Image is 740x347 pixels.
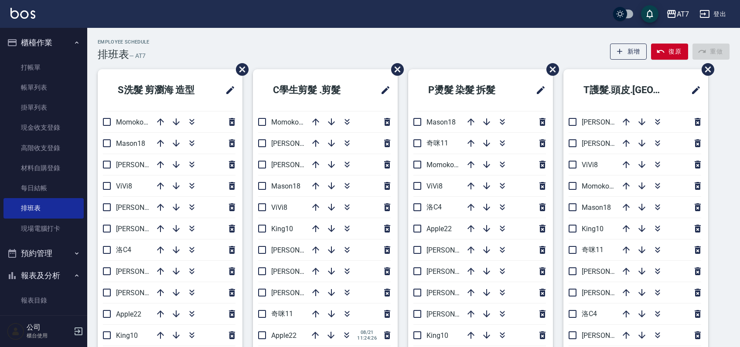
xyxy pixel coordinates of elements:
[426,267,484,276] span: [PERSON_NAME] 5
[129,51,146,61] h6: — AT7
[271,225,293,233] span: King10
[271,310,293,318] span: 奇咪11
[271,267,327,276] span: [PERSON_NAME]7
[582,310,597,318] span: 洛C4
[3,138,84,158] a: 高階收支登錄
[582,139,640,148] span: [PERSON_NAME] 5
[582,161,598,169] span: ViVi8
[10,8,35,19] img: Logo
[116,203,172,212] span: [PERSON_NAME]2
[426,225,452,233] span: Apple22
[385,57,405,82] span: 刪除班表
[685,80,701,101] span: 修改班表的標題
[271,203,287,212] span: ViVi8
[271,331,297,340] span: Apple22
[582,331,638,340] span: [PERSON_NAME]7
[271,139,327,148] span: [PERSON_NAME]9
[98,48,129,61] h3: 排班表
[582,267,638,276] span: [PERSON_NAME]6
[229,57,250,82] span: 刪除班表
[260,74,364,106] h2: C學生剪髮 .剪髮
[3,198,84,218] a: 排班表
[116,246,131,254] span: 洛C4
[426,118,456,126] span: Mason18
[426,203,442,211] span: 洛C4
[3,242,84,265] button: 預約管理
[357,335,377,341] span: 11:24:26
[582,246,604,254] span: 奇咪11
[271,246,329,254] span: [PERSON_NAME] 5
[116,267,172,276] span: [PERSON_NAME]7
[582,225,604,233] span: King10
[610,44,647,60] button: 新增
[426,182,443,190] span: ViVi8
[426,289,483,297] span: [PERSON_NAME]6
[426,310,483,318] span: [PERSON_NAME]9
[415,74,519,106] h2: P燙髮 染髮 拆髮
[426,246,483,254] span: [PERSON_NAME]2
[3,178,84,198] a: 每日結帳
[3,219,84,239] a: 現場電腦打卡
[375,80,391,101] span: 修改班表的標題
[651,44,688,60] button: 復原
[663,5,692,23] button: AT7
[426,161,462,169] span: Momoko12
[3,98,84,118] a: 掛單列表
[27,332,71,340] p: 櫃台使用
[696,6,730,22] button: 登出
[98,39,150,45] h2: Employee Schedule
[3,158,84,178] a: 材料自購登錄
[116,331,138,340] span: King10
[7,323,24,340] img: Person
[116,182,132,190] span: ViVi8
[570,74,679,106] h2: T護髮.頭皮.[GEOGRAPHIC_DATA]
[271,161,327,169] span: [PERSON_NAME]6
[582,203,611,212] span: Mason18
[3,264,84,287] button: 報表及分析
[116,139,145,148] span: Mason18
[677,9,689,20] div: AT7
[357,330,377,335] span: 08/21
[3,290,84,310] a: 報表目錄
[641,5,658,23] button: save
[3,31,84,54] button: 櫃檯作業
[426,331,448,340] span: King10
[116,161,174,169] span: [PERSON_NAME] 5
[27,323,71,332] h5: 公司
[271,118,307,126] span: Momoko12
[271,182,300,190] span: Mason18
[426,139,448,147] span: 奇咪11
[3,118,84,138] a: 現金收支登錄
[220,80,235,101] span: 修改班表的標題
[695,57,716,82] span: 刪除班表
[582,289,638,297] span: [PERSON_NAME]9
[3,77,84,98] a: 帳單列表
[116,118,151,126] span: Momoko12
[582,118,638,126] span: [PERSON_NAME]2
[116,289,172,297] span: [PERSON_NAME]6
[271,289,327,297] span: [PERSON_NAME]2
[540,57,560,82] span: 刪除班表
[116,310,141,318] span: Apple22
[116,225,172,233] span: [PERSON_NAME]9
[582,182,617,190] span: Momoko12
[105,74,214,106] h2: S洗髮 剪瀏海 造型
[3,57,84,77] a: 打帳單
[3,310,84,330] a: 店家日報表
[530,80,546,101] span: 修改班表的標題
